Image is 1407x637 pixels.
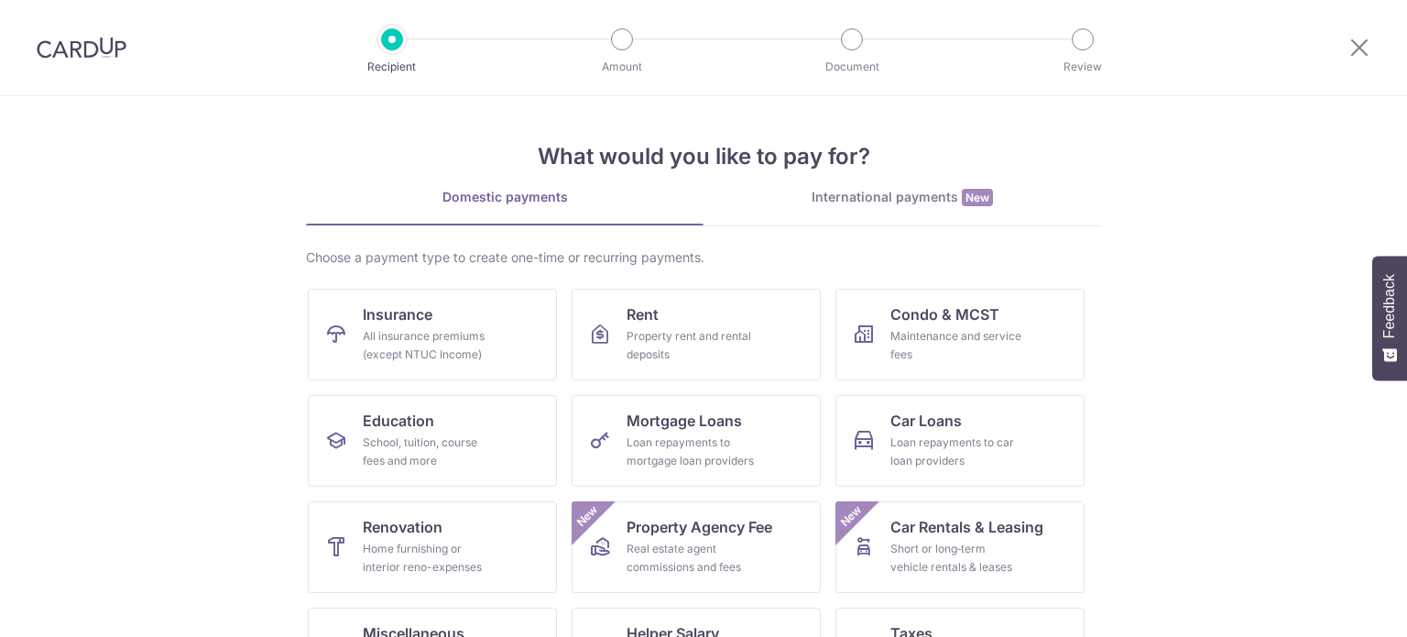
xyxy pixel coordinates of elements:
[784,58,920,76] p: Document
[573,501,603,532] span: New
[308,289,557,380] a: InsuranceAll insurance premiums (except NTUC Income)
[572,395,821,487] a: Mortgage LoansLoan repayments to mortgage loan providers
[890,516,1043,538] span: Car Rentals & Leasing
[890,410,962,432] span: Car Loans
[1290,582,1389,628] iframe: Opens a widget where you can find more information
[37,37,126,59] img: CardUp
[835,289,1085,380] a: Condo & MCSTMaintenance and service fees
[890,327,1022,364] div: Maintenance and service fees
[363,516,442,538] span: Renovation
[572,501,821,593] a: Property Agency FeeReal estate agent commissions and feesNew
[627,327,758,364] div: Property rent and rental deposits
[363,540,495,577] div: Home furnishing or interior reno-expenses
[1015,58,1151,76] p: Review
[836,501,867,532] span: New
[308,501,557,593] a: RenovationHome furnishing or interior reno-expenses
[363,327,495,364] div: All insurance premiums (except NTUC Income)
[363,303,432,325] span: Insurance
[306,140,1101,173] h4: What would you like to pay for?
[962,189,993,206] span: New
[572,289,821,380] a: RentProperty rent and rental deposits
[554,58,690,76] p: Amount
[627,540,758,577] div: Real estate agent commissions and fees
[890,303,999,325] span: Condo & MCST
[308,395,557,487] a: EducationSchool, tuition, course fees and more
[627,434,758,470] div: Loan repayments to mortgage loan providers
[1372,256,1407,380] button: Feedback - Show survey
[627,303,659,325] span: Rent
[306,188,703,206] div: Domestic payments
[363,434,495,470] div: School, tuition, course fees and more
[363,410,434,432] span: Education
[890,540,1022,577] div: Short or long‑term vehicle rentals & leases
[627,410,742,432] span: Mortgage Loans
[835,395,1085,487] a: Car LoansLoan repayments to car loan providers
[627,516,772,538] span: Property Agency Fee
[1381,274,1398,338] span: Feedback
[835,501,1085,593] a: Car Rentals & LeasingShort or long‑term vehicle rentals & leasesNew
[703,188,1101,207] div: International payments
[306,248,1101,267] div: Choose a payment type to create one-time or recurring payments.
[324,58,460,76] p: Recipient
[890,434,1022,470] div: Loan repayments to car loan providers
